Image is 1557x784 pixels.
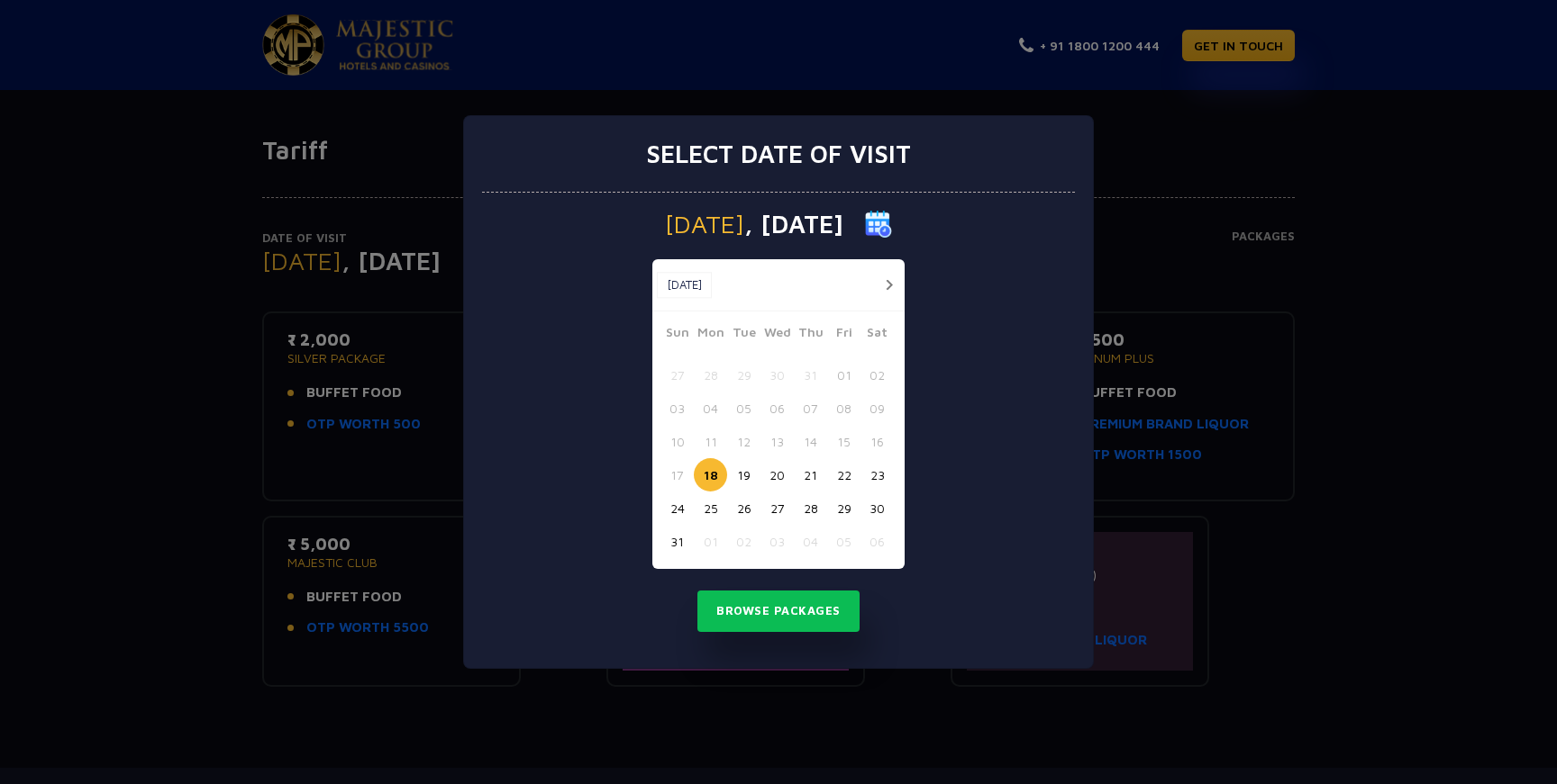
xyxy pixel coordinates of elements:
[794,358,827,392] button: 31
[760,491,794,525] button: 27
[760,525,794,558] button: 03
[694,458,727,491] button: 18
[660,425,694,458] button: 10
[865,211,892,238] img: calender icon
[660,392,694,425] button: 03
[646,139,911,169] h3: Select date of visit
[860,458,894,491] button: 23
[827,425,860,458] button: 15
[727,491,760,525] button: 26
[860,491,894,525] button: 30
[694,322,727,347] span: Mon
[665,212,744,237] span: [DATE]
[744,212,843,237] span: , [DATE]
[694,491,727,525] button: 25
[660,458,694,491] button: 17
[694,392,727,425] button: 04
[727,525,760,558] button: 02
[827,491,860,525] button: 29
[827,358,860,392] button: 01
[694,525,727,558] button: 01
[760,425,794,458] button: 13
[794,392,827,425] button: 07
[727,458,760,491] button: 19
[660,491,694,525] button: 24
[727,425,760,458] button: 12
[694,358,727,392] button: 28
[657,272,712,299] button: [DATE]
[860,425,894,458] button: 16
[827,458,860,491] button: 22
[827,392,860,425] button: 08
[827,525,860,558] button: 05
[694,425,727,458] button: 11
[727,322,760,347] span: Tue
[660,358,694,392] button: 27
[794,458,827,491] button: 21
[760,392,794,425] button: 06
[794,322,827,347] span: Thu
[660,525,694,558] button: 31
[860,525,894,558] button: 06
[760,322,794,347] span: Wed
[660,322,694,347] span: Sun
[794,525,827,558] button: 04
[760,458,794,491] button: 20
[827,322,860,347] span: Fri
[760,358,794,392] button: 30
[727,358,760,392] button: 29
[794,425,827,458] button: 14
[860,358,894,392] button: 02
[794,491,827,525] button: 28
[860,392,894,425] button: 09
[727,392,760,425] button: 05
[860,322,894,347] span: Sat
[697,590,860,632] button: Browse Packages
